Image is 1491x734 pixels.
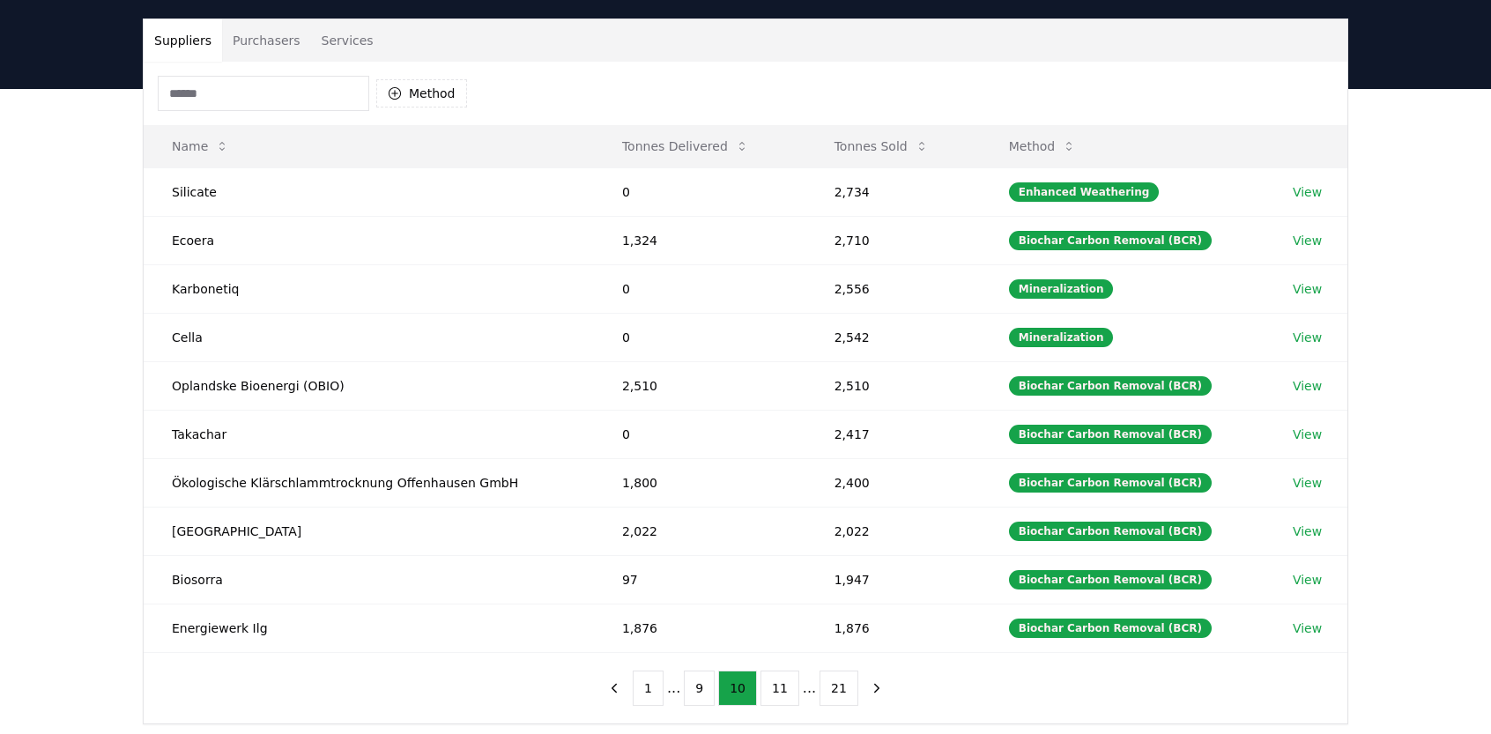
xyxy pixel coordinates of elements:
[1293,280,1322,298] a: View
[820,671,858,706] button: 21
[803,678,816,699] li: ...
[594,361,806,410] td: 2,510
[806,458,981,507] td: 2,400
[144,458,594,507] td: Ökologische Klärschlammtrocknung Offenhausen GmbH
[1293,426,1322,443] a: View
[1293,523,1322,540] a: View
[1009,328,1114,347] div: Mineralization
[1293,571,1322,589] a: View
[594,167,806,216] td: 0
[1009,376,1212,396] div: Biochar Carbon Removal (BCR)
[806,507,981,555] td: 2,022
[311,19,384,62] button: Services
[144,264,594,313] td: Karbonetiq
[1009,425,1212,444] div: Biochar Carbon Removal (BCR)
[1293,619,1322,637] a: View
[594,410,806,458] td: 0
[144,361,594,410] td: Oplandske Bioenergi (OBIO)
[760,671,799,706] button: 11
[594,507,806,555] td: 2,022
[806,361,981,410] td: 2,510
[594,458,806,507] td: 1,800
[820,129,943,164] button: Tonnes Sold
[1293,329,1322,346] a: View
[806,216,981,264] td: 2,710
[144,555,594,604] td: Biosorra
[1293,183,1322,201] a: View
[144,313,594,361] td: Cella
[594,313,806,361] td: 0
[1009,522,1212,541] div: Biochar Carbon Removal (BCR)
[684,671,715,706] button: 9
[1009,231,1212,250] div: Biochar Carbon Removal (BCR)
[862,671,892,706] button: next page
[806,313,981,361] td: 2,542
[1293,377,1322,395] a: View
[667,678,680,699] li: ...
[1293,232,1322,249] a: View
[144,216,594,264] td: Ecoera
[594,264,806,313] td: 0
[718,671,757,706] button: 10
[806,604,981,652] td: 1,876
[1009,619,1212,638] div: Biochar Carbon Removal (BCR)
[599,671,629,706] button: previous page
[1009,570,1212,589] div: Biochar Carbon Removal (BCR)
[806,410,981,458] td: 2,417
[1009,182,1160,202] div: Enhanced Weathering
[806,264,981,313] td: 2,556
[594,216,806,264] td: 1,324
[1009,473,1212,493] div: Biochar Carbon Removal (BCR)
[144,604,594,652] td: Energiewerk Ilg
[222,19,311,62] button: Purchasers
[806,167,981,216] td: 2,734
[144,19,222,62] button: Suppliers
[376,79,467,108] button: Method
[144,410,594,458] td: Takachar
[633,671,664,706] button: 1
[995,129,1091,164] button: Method
[1009,279,1114,299] div: Mineralization
[1293,474,1322,492] a: View
[594,604,806,652] td: 1,876
[144,507,594,555] td: [GEOGRAPHIC_DATA]
[144,167,594,216] td: Silicate
[158,129,243,164] button: Name
[594,555,806,604] td: 97
[806,555,981,604] td: 1,947
[608,129,763,164] button: Tonnes Delivered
